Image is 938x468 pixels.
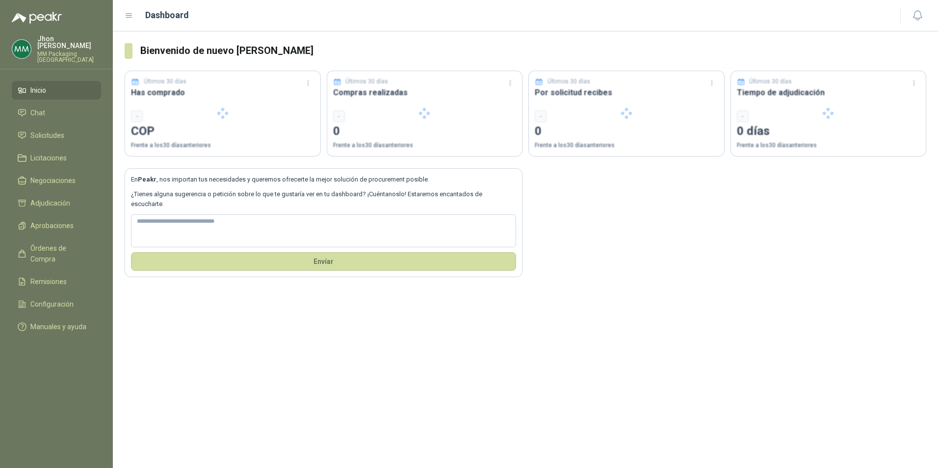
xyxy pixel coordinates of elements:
[12,171,101,190] a: Negociaciones
[37,35,101,49] p: Jhon [PERSON_NAME]
[12,295,101,313] a: Configuración
[131,189,516,209] p: ¿Tienes alguna sugerencia o petición sobre lo que te gustaría ver en tu dashboard? ¡Cuéntanoslo! ...
[30,276,67,287] span: Remisiones
[12,216,101,235] a: Aprobaciones
[12,149,101,167] a: Licitaciones
[145,8,189,22] h1: Dashboard
[12,126,101,145] a: Solicitudes
[30,299,74,310] span: Configuración
[12,317,101,336] a: Manuales y ayuda
[12,239,101,268] a: Órdenes de Compra
[131,175,516,184] p: En , nos importan tus necesidades y queremos ofrecerte la mejor solución de procurement posible.
[138,176,156,183] b: Peakr
[131,252,516,271] button: Envíar
[30,321,86,332] span: Manuales y ayuda
[30,85,46,96] span: Inicio
[30,153,67,163] span: Licitaciones
[12,194,101,212] a: Adjudicación
[140,43,926,58] h3: Bienvenido de nuevo [PERSON_NAME]
[30,198,70,208] span: Adjudicación
[12,81,101,100] a: Inicio
[30,243,92,264] span: Órdenes de Compra
[12,272,101,291] a: Remisiones
[12,12,62,24] img: Logo peakr
[30,175,76,186] span: Negociaciones
[30,220,74,231] span: Aprobaciones
[37,51,101,63] p: MM Packaging [GEOGRAPHIC_DATA]
[30,107,45,118] span: Chat
[30,130,64,141] span: Solicitudes
[12,40,31,58] img: Company Logo
[12,104,101,122] a: Chat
